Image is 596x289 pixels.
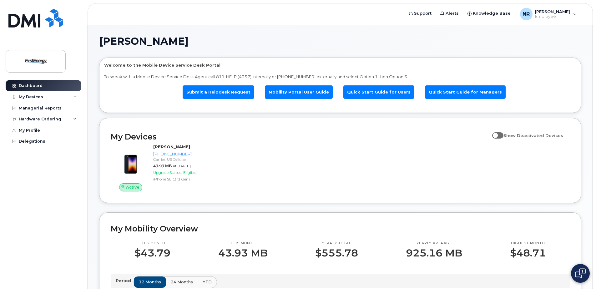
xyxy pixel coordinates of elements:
[116,147,146,177] img: image20231002-3703462-1angbar.jpeg
[116,278,134,284] p: Period
[111,132,489,141] h2: My Devices
[134,247,170,259] p: $43.79
[153,170,182,175] span: Upgrade Status:
[153,151,217,157] div: [PHONE_NUMBER]
[104,74,576,80] p: To speak with a Mobile Device Service Desk Agent call 811-HELP (4357) internally or [PHONE_NUMBER...
[99,37,189,46] span: [PERSON_NAME]
[406,241,462,246] p: Yearly average
[153,176,217,182] div: iPhone SE (3rd Gen)
[203,279,212,285] span: YTD
[315,241,358,246] p: Yearly total
[510,241,546,246] p: Highest month
[183,85,254,99] a: Submit a Helpdesk Request
[425,85,506,99] a: Quick Start Guide for Managers
[111,224,570,233] h2: My Mobility Overview
[126,184,139,190] span: Active
[315,247,358,259] p: $555.78
[265,85,333,99] a: Mobility Portal User Guide
[153,164,172,168] span: 43.93 MB
[134,241,170,246] p: This month
[510,247,546,259] p: $48.71
[111,144,220,191] a: Active[PERSON_NAME][PHONE_NUMBER]Carrier: US Cellular43.93 MBat [DATE]Upgrade Status:EligibleiPho...
[153,144,190,149] strong: [PERSON_NAME]
[218,247,268,259] p: 43.93 MB
[218,241,268,246] p: This month
[183,170,196,175] span: Eligible
[575,268,586,278] img: Open chat
[104,62,576,68] p: Welcome to the Mobile Device Service Desk Portal
[406,247,462,259] p: 925.16 MB
[492,129,497,134] input: Show Deactivated Devices
[343,85,414,99] a: Quick Start Guide for Users
[153,157,217,162] div: Carrier: US Cellular
[171,279,193,285] span: 24 months
[173,164,191,168] span: at [DATE]
[503,133,563,138] span: Show Deactivated Devices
